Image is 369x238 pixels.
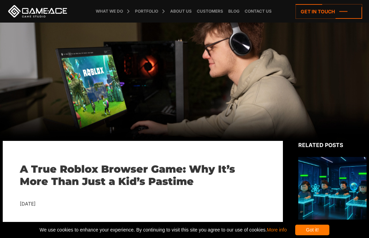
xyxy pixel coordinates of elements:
[295,225,329,235] div: Got it!
[296,4,362,19] a: Get in touch
[298,141,367,149] div: Related posts
[267,227,287,233] a: More info
[298,157,367,235] a: Roblox — Play-to-Learn Gamified Education
[40,225,287,235] span: We use cookies to enhance your experience. By continuing to visit this site you agree to our use ...
[20,200,266,208] div: [DATE]
[20,163,266,188] h1: A True Roblox Browser Game: Why It’s More Than Just a Kid’s Pastime
[298,157,367,220] img: Related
